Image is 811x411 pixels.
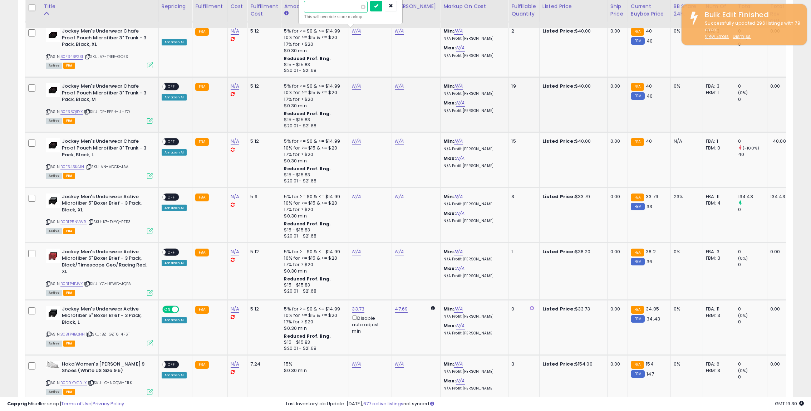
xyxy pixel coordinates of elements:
[631,249,644,256] small: FBA
[166,361,177,367] span: OFF
[231,193,239,200] a: N/A
[284,145,343,151] div: 10% for >= $15 & <= $20
[443,163,503,168] p: N/A Profit [PERSON_NAME]
[542,248,575,255] b: Listed Price:
[284,339,343,346] div: $15 - $15.83
[195,138,208,146] small: FBA
[363,400,403,407] a: 677 active listings
[511,138,534,145] div: 15
[646,305,659,312] span: 34.05
[631,315,645,323] small: FBM
[443,219,503,224] p: N/A Profit [PERSON_NAME]
[511,194,534,200] div: 3
[456,155,465,162] a: N/A
[542,138,575,145] b: Listed Price:
[738,96,767,103] div: 0
[162,317,187,323] div: Amazon AI
[706,361,729,367] div: FBA: 6
[46,361,60,368] img: 31MSI0gL5PL._SL40_.jpg
[443,265,456,272] b: Max:
[674,361,697,367] div: 0%
[511,83,534,89] div: 19
[166,194,177,200] span: OFF
[647,203,652,210] span: 33
[195,3,224,10] div: Fulfillment
[44,3,156,10] div: Title
[46,138,153,178] div: ASIN:
[395,361,403,368] a: N/A
[250,3,278,18] div: Fulfillment Cost
[674,28,697,34] div: 0%
[62,83,149,105] b: Jockey Men's Underwear Chafe Proof Pouch Microfiber 3" Trunk - 3 Pack, Black, M
[195,28,208,36] small: FBA
[646,28,652,34] span: 40
[631,258,645,265] small: FBM
[304,13,397,20] div: This will override store markup
[85,164,129,170] span: | SKU: VN-VDGK-JAAI
[738,249,767,255] div: 0
[46,118,62,124] span: All listings currently available for purchase on Amazon
[706,89,729,96] div: FBM: 1
[62,306,149,328] b: Jockey Men's Underwear Active Microfiber 5" Boxer Brief - 3 Pack, Black, L
[738,138,767,145] div: 0
[443,202,503,207] p: N/A Profit [PERSON_NAME]
[456,265,465,272] a: N/A
[352,193,360,200] a: N/A
[231,3,245,10] div: Cost
[706,83,729,89] div: FBA: 3
[443,305,454,312] b: Min:
[443,274,503,279] p: N/A Profit [PERSON_NAME]
[443,91,503,96] p: N/A Profit [PERSON_NAME]
[542,361,575,367] b: Listed Price:
[733,33,751,39] u: Dismiss
[284,227,343,233] div: $15 - $15.83
[743,145,759,151] small: (-100%)
[443,138,454,145] b: Min:
[443,322,456,329] b: Max:
[647,258,652,265] span: 36
[646,83,652,89] span: 40
[284,96,343,103] div: 17% for > $20
[705,33,729,39] a: View Errors
[284,288,343,294] div: $20.01 - $21.68
[631,306,644,314] small: FBA
[706,367,729,374] div: FBM: 3
[770,3,791,25] div: Total Rev. Diff.
[706,249,729,255] div: FBA: 3
[231,138,239,145] a: N/A
[610,249,622,255] div: 0.00
[284,55,331,62] b: Reduced Prof. Rng.
[231,83,239,90] a: N/A
[674,194,697,200] div: 23%
[674,83,697,89] div: 0%
[631,83,644,91] small: FBA
[511,361,534,367] div: 3
[770,361,788,367] div: 0.00
[162,205,187,211] div: Amazon AI
[631,28,644,36] small: FBA
[738,194,767,200] div: 134.43
[162,3,189,10] div: Repricing
[443,44,456,51] b: Max:
[231,248,239,255] a: N/A
[284,3,346,10] div: Amazon Fees
[352,28,360,35] a: N/A
[166,84,177,90] span: OFF
[284,68,343,74] div: $20.01 - $21.68
[284,306,343,312] div: 5% for >= $0 & <= $14.99
[250,194,275,200] div: 5.9
[46,249,153,295] div: ASIN:
[46,63,62,69] span: All listings currently available for purchase on Amazon
[646,138,652,145] span: 40
[166,139,177,145] span: OFF
[674,249,697,255] div: 0%
[284,361,343,367] div: 15%
[674,138,697,145] div: N/A
[631,37,645,45] small: FBM
[63,118,75,124] span: FBA
[46,28,153,68] div: ASIN:
[163,306,172,312] span: ON
[46,194,153,233] div: ASIN:
[62,28,149,50] b: Jockey Men's Underwear Chafe Proof Pouch Microfiber 3" Trunk - 3 Pack, Black, XL
[770,194,788,200] div: 134.43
